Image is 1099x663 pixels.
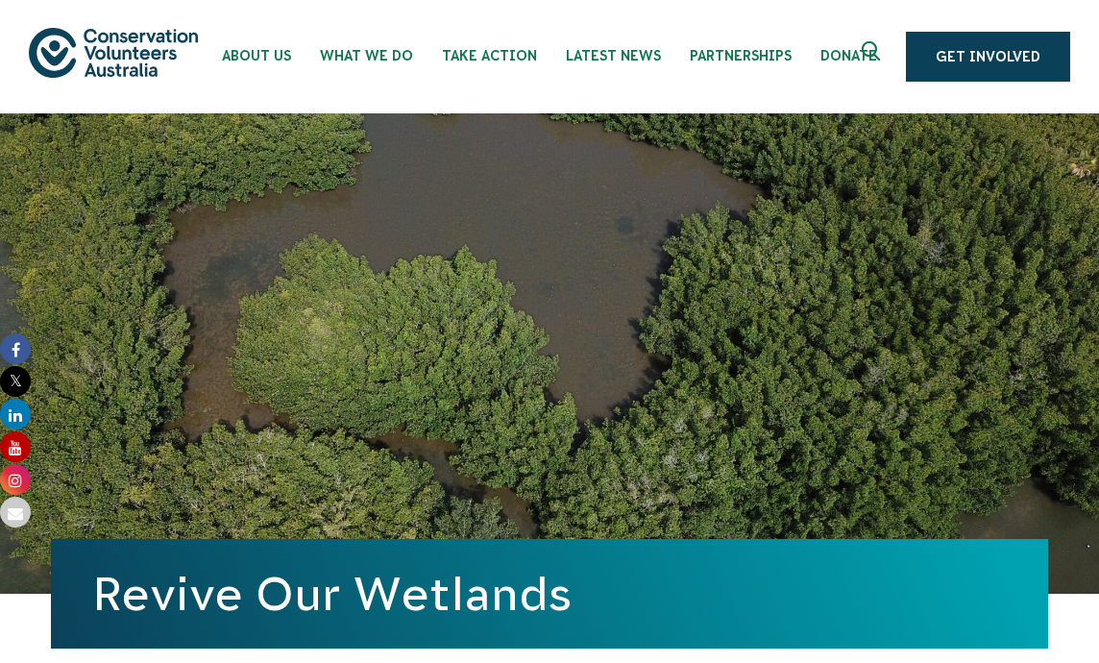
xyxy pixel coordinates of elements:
span: Take Action [442,48,537,63]
span: What We Do [320,48,413,63]
button: Expand search box Close search box [850,34,896,80]
a: Get Involved [906,32,1070,82]
img: logo.svg [29,28,198,77]
span: Expand search box [862,41,886,72]
span: About Us [222,48,291,63]
span: Latest News [566,48,661,63]
h1: Revive Our Wetlands [93,568,1006,620]
span: Donate [820,48,877,63]
span: Partnerships [690,48,792,63]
